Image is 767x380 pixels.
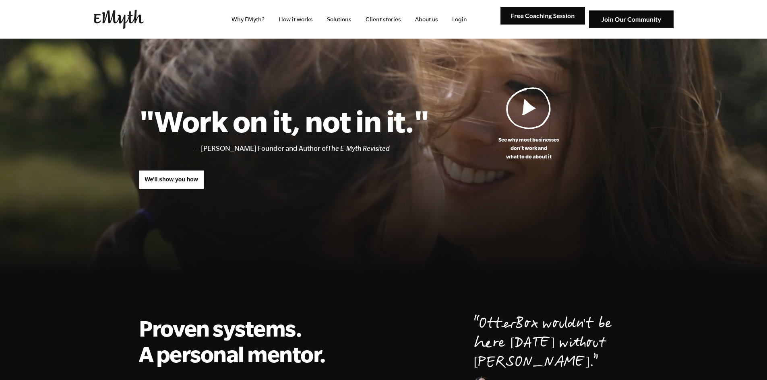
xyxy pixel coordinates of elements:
h1: "Work on it, not in it." [139,103,429,139]
img: Join Our Community [589,10,674,29]
p: OtterBox wouldn't be here [DATE] without [PERSON_NAME]. [474,315,628,373]
img: Play Video [506,87,551,129]
a: See why most businessesdon't work andwhat to do about it [429,87,628,161]
img: Free Coaching Session [500,7,585,25]
span: We'll show you how [145,176,198,183]
h2: Proven systems. A personal mentor. [139,315,335,367]
p: See why most businesses don't work and what to do about it [429,136,628,161]
li: [PERSON_NAME] Founder and Author of [201,143,429,154]
img: EMyth [94,10,144,29]
i: The E-Myth Revisited [328,144,390,152]
a: We'll show you how [139,170,204,189]
iframe: Chat Widget [727,341,767,380]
